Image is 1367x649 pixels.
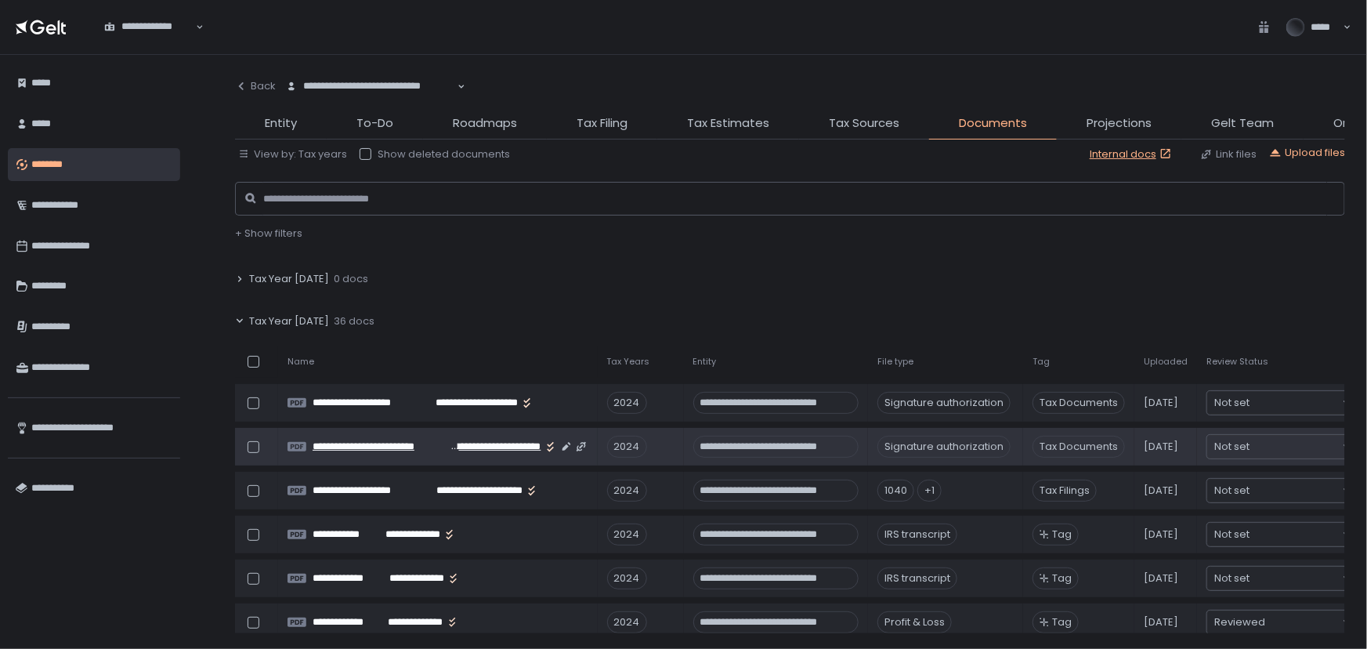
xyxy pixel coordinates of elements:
[1207,523,1356,546] div: Search for option
[265,114,297,132] span: Entity
[276,71,465,103] div: Search for option
[1200,147,1257,161] button: Link files
[607,567,647,589] div: 2024
[877,392,1011,414] div: Signature authorization
[877,611,952,633] div: Profit & Loss
[607,611,647,633] div: 2024
[104,34,194,49] input: Search for option
[288,356,314,368] span: Name
[1265,615,1341,630] input: Search for option
[235,79,276,93] div: Back
[1214,439,1249,455] span: Not set
[877,356,913,368] span: File type
[1249,527,1341,542] input: Search for option
[1207,611,1356,634] div: Search for option
[1052,528,1072,542] span: Tag
[1249,395,1341,411] input: Search for option
[1207,435,1356,459] div: Search for option
[1211,114,1274,132] span: Gelt Team
[1032,436,1125,458] span: Tax Documents
[1207,479,1356,502] div: Search for option
[286,93,456,109] input: Search for option
[607,480,647,502] div: 2024
[1032,480,1097,502] span: Tax Filings
[1249,571,1341,586] input: Search for option
[1087,114,1152,132] span: Projections
[249,314,329,328] span: Tax Year [DATE]
[1249,483,1341,499] input: Search for option
[249,272,329,286] span: Tax Year [DATE]
[1214,571,1249,586] span: Not set
[877,524,957,546] div: IRS transcript
[1144,615,1178,629] span: [DATE]
[1052,615,1072,629] span: Tag
[607,436,647,458] div: 2024
[1207,567,1356,590] div: Search for option
[607,524,647,546] div: 2024
[607,356,650,368] span: Tax Years
[1032,392,1125,414] span: Tax Documents
[235,227,302,241] button: + Show filters
[453,114,517,132] span: Roadmaps
[1144,356,1188,368] span: Uploaded
[693,356,717,368] span: Entity
[1214,527,1249,542] span: Not set
[94,11,204,44] div: Search for option
[1090,147,1175,161] a: Internal docs
[238,147,347,161] button: View by: Tax years
[917,480,942,502] div: +1
[829,114,899,132] span: Tax Sources
[877,567,957,589] div: IRS transcript
[1032,356,1050,368] span: Tag
[1052,571,1072,586] span: Tag
[356,114,393,132] span: To-Do
[334,314,374,328] span: 36 docs
[334,272,368,286] span: 0 docs
[1144,484,1178,498] span: [DATE]
[1144,440,1178,454] span: [DATE]
[607,392,647,414] div: 2024
[877,436,1011,458] div: Signature authorization
[1249,439,1341,455] input: Search for option
[1269,146,1345,160] button: Upload files
[1144,396,1178,410] span: [DATE]
[235,71,276,102] button: Back
[687,114,769,132] span: Tax Estimates
[1214,395,1249,411] span: Not set
[1214,615,1265,630] span: Reviewed
[1144,571,1178,586] span: [DATE]
[1207,391,1356,415] div: Search for option
[577,114,627,132] span: Tax Filing
[959,114,1027,132] span: Documents
[1214,483,1249,499] span: Not set
[1144,528,1178,542] span: [DATE]
[1206,356,1268,368] span: Review Status
[877,480,914,502] div: 1040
